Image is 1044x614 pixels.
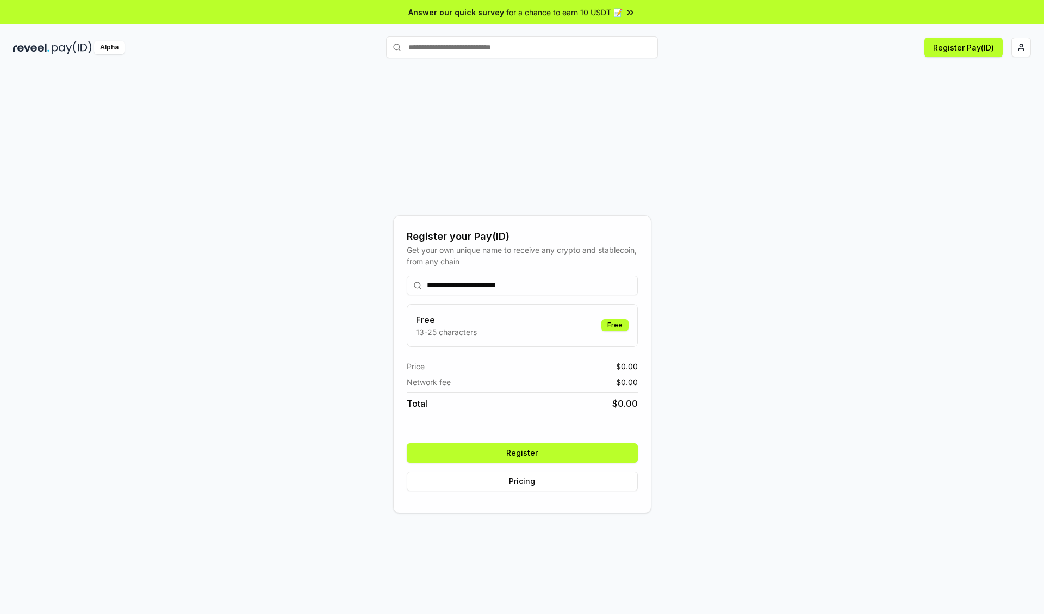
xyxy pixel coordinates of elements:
[407,397,427,410] span: Total
[408,7,504,18] span: Answer our quick survey
[924,38,1003,57] button: Register Pay(ID)
[616,376,638,388] span: $ 0.00
[52,41,92,54] img: pay_id
[407,244,638,267] div: Get your own unique name to receive any crypto and stablecoin, from any chain
[407,229,638,244] div: Register your Pay(ID)
[407,361,425,372] span: Price
[506,7,623,18] span: for a chance to earn 10 USDT 📝
[616,361,638,372] span: $ 0.00
[94,41,125,54] div: Alpha
[407,472,638,491] button: Pricing
[407,443,638,463] button: Register
[416,313,477,326] h3: Free
[612,397,638,410] span: $ 0.00
[601,319,629,331] div: Free
[416,326,477,338] p: 13-25 characters
[407,376,451,388] span: Network fee
[13,41,49,54] img: reveel_dark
